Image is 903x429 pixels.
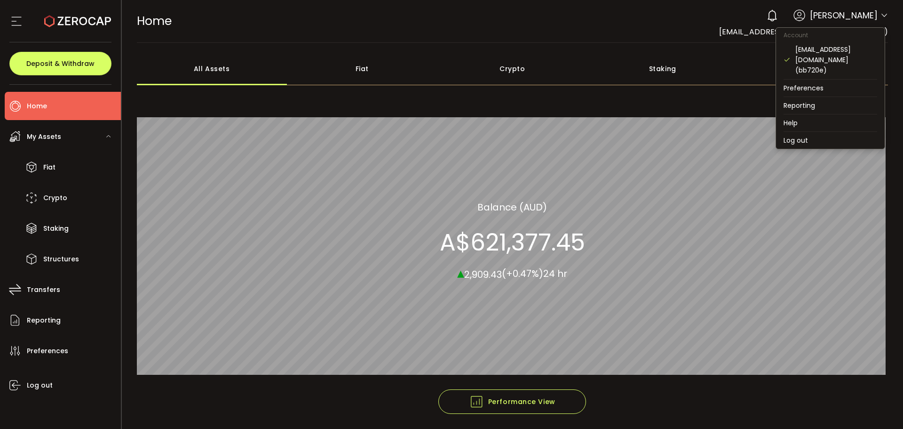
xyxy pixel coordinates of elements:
[26,60,95,67] span: Deposit & Withdraw
[502,267,543,280] span: (+0.47%)
[43,252,79,266] span: Structures
[587,52,738,85] div: Staking
[776,114,885,131] li: Help
[856,384,903,429] iframe: Chat Widget
[469,395,555,409] span: Performance View
[27,379,53,392] span: Log out
[440,228,585,256] section: A$621,377.45
[776,31,816,39] span: Account
[137,13,172,29] span: Home
[438,389,586,414] button: Performance View
[287,52,437,85] div: Fiat
[810,9,878,22] span: [PERSON_NAME]
[43,191,67,205] span: Crypto
[27,314,61,327] span: Reporting
[776,80,885,97] li: Preferences
[27,99,47,113] span: Home
[437,52,588,85] div: Crypto
[27,283,60,297] span: Transfers
[9,52,111,75] button: Deposit & Withdraw
[776,97,885,114] li: Reporting
[43,161,55,174] span: Fiat
[464,267,502,281] span: 2,909.43
[795,44,877,75] div: [EMAIL_ADDRESS][DOMAIN_NAME] (bb720e)
[457,262,464,283] span: ▴
[43,222,69,235] span: Staking
[137,52,287,85] div: All Assets
[477,200,547,214] section: Balance (AUD)
[27,344,68,358] span: Preferences
[776,132,885,149] li: Log out
[27,130,61,144] span: My Assets
[543,267,567,280] span: 24 hr
[719,26,888,37] span: [EMAIL_ADDRESS][DOMAIN_NAME] (bb720e)
[738,52,888,85] div: Structured Products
